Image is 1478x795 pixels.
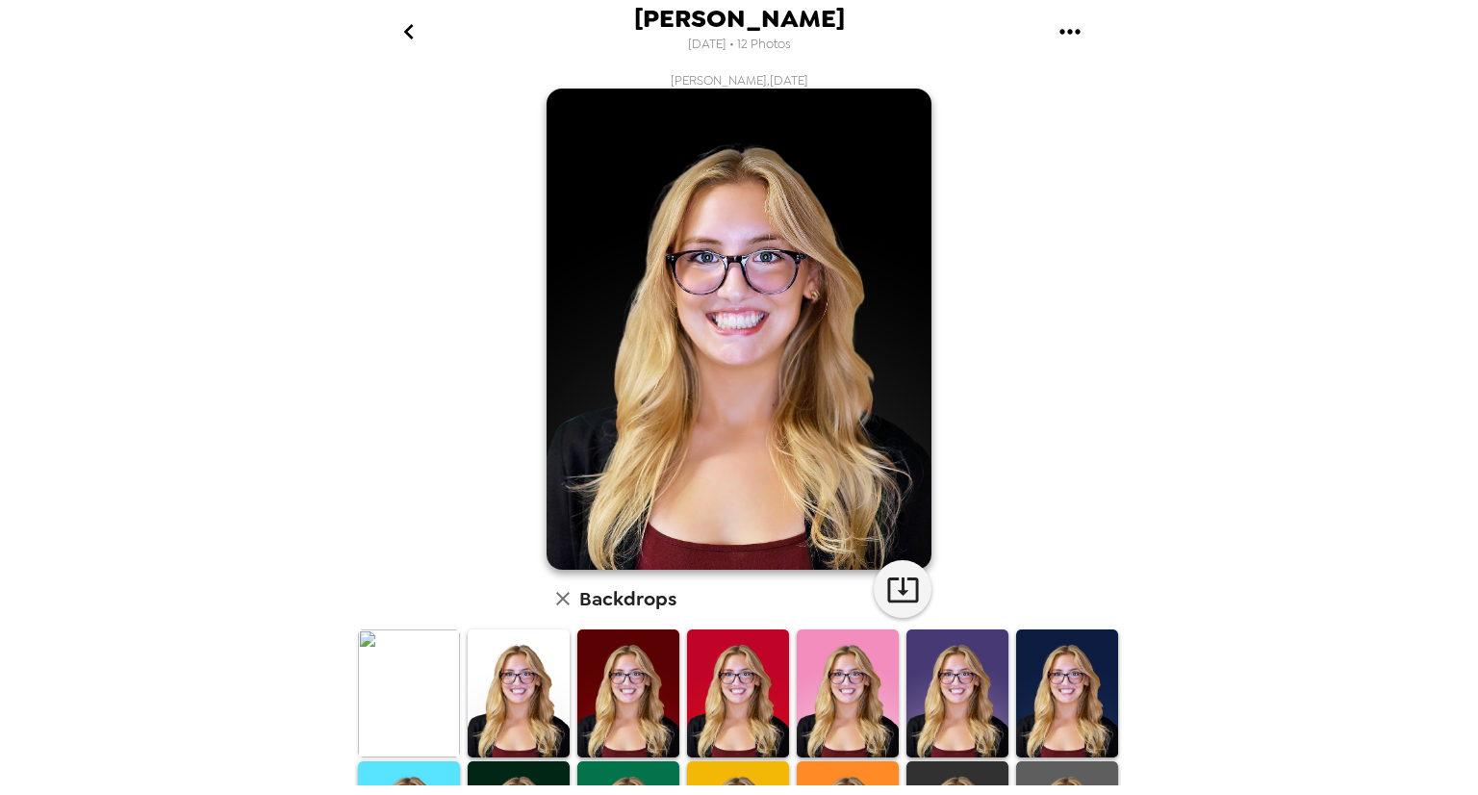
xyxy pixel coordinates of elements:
[671,72,808,89] span: [PERSON_NAME] , [DATE]
[358,629,460,757] img: Original
[579,583,676,614] h6: Backdrops
[634,6,845,32] span: [PERSON_NAME]
[547,89,931,570] img: user
[688,32,791,58] span: [DATE] • 12 Photos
